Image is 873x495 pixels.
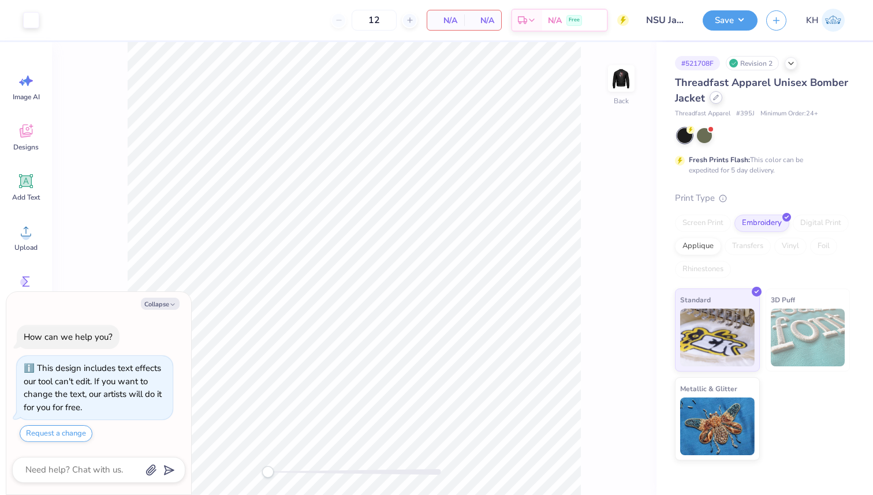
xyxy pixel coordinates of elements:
img: Kaiya Hertzog [822,9,845,32]
button: Request a change [20,425,92,442]
div: How can we help you? [24,331,113,343]
input: Untitled Design [637,9,694,32]
a: KH [801,9,850,32]
div: This design includes text effects our tool can't edit. If you want to change the text, our artist... [24,362,162,413]
span: # 395J [736,109,755,119]
div: Print Type [675,192,850,205]
div: Vinyl [774,238,807,255]
div: Transfers [725,238,771,255]
div: This color can be expedited for 5 day delivery. [689,155,831,175]
img: Back [610,67,633,90]
span: Minimum Order: 24 + [760,109,818,119]
div: Embroidery [734,215,789,232]
strong: Fresh Prints Flash: [689,155,750,164]
span: N/A [548,14,562,27]
span: Upload [14,243,38,252]
span: KH [806,14,819,27]
img: 3D Puff [771,309,845,366]
span: Metallic & Glitter [680,382,737,395]
div: Back [614,96,629,106]
span: Threadfast Apparel [675,109,730,119]
input: – – [352,10,397,31]
div: # 521708F [675,56,720,70]
div: Foil [810,238,837,255]
span: Image AI [13,92,40,102]
span: Standard [680,294,711,306]
div: Screen Print [675,215,731,232]
span: N/A [434,14,457,27]
div: Rhinestones [675,261,731,278]
span: Add Text [12,193,40,202]
button: Save [703,10,758,31]
div: Applique [675,238,721,255]
span: Designs [13,142,39,152]
img: Metallic & Glitter [680,397,755,455]
span: Free [569,16,580,24]
div: Digital Print [793,215,849,232]
div: Revision 2 [726,56,779,70]
button: Collapse [141,298,180,310]
span: 3D Puff [771,294,795,306]
div: Accessibility label [262,466,274,478]
img: Standard [680,309,755,366]
span: Threadfast Apparel Unisex Bomber Jacket [675,76,848,105]
span: N/A [471,14,494,27]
